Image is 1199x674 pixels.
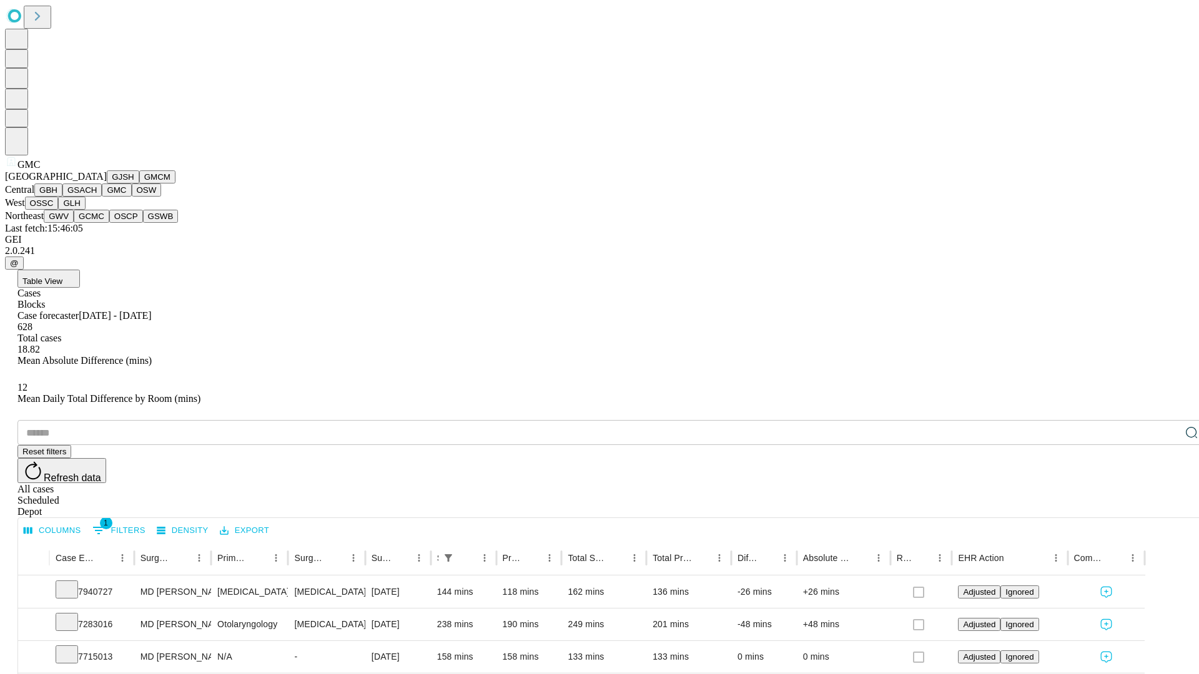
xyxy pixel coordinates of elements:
div: [MEDICAL_DATA] [294,576,358,608]
span: 1 [100,517,112,529]
button: GCMC [74,210,109,223]
div: Surgery Name [294,553,325,563]
span: GMC [17,159,40,170]
span: Adjusted [963,620,995,629]
button: Sort [693,549,711,567]
div: 201 mins [653,608,725,640]
span: Ignored [1005,587,1034,597]
button: Menu [870,549,887,567]
div: [DATE] [372,576,425,608]
span: @ [10,258,19,268]
div: -26 mins [738,576,791,608]
div: Absolute Difference [803,553,851,563]
button: Export [217,521,272,540]
div: 7283016 [56,608,128,640]
span: Ignored [1005,652,1034,662]
button: Sort [852,549,870,567]
button: Sort [523,549,541,567]
span: Reset filters [22,447,66,456]
button: GSACH [62,183,102,197]
span: Mean Absolute Difference (mins) [17,355,152,366]
span: Table View [22,276,62,286]
div: 2.0.241 [5,245,1194,256]
button: Show filters [440,549,457,567]
div: 144 mins [437,576,490,608]
button: Menu [711,549,728,567]
button: Menu [541,549,558,567]
button: Ignored [1000,650,1039,663]
button: Expand [24,582,43,603]
button: Sort [250,549,267,567]
div: Comments [1074,553,1105,563]
button: Menu [931,549,949,567]
button: Menu [1124,549,1142,567]
div: MD [PERSON_NAME] [PERSON_NAME] [141,608,205,640]
div: 1 active filter [440,549,457,567]
button: GLH [58,197,85,210]
div: EHR Action [958,553,1004,563]
button: Show filters [89,520,149,540]
span: 12 [17,382,27,393]
div: [MEDICAL_DATA] [217,576,282,608]
div: 238 mins [437,608,490,640]
button: Select columns [21,521,84,540]
button: Adjusted [958,585,1000,598]
span: Ignored [1005,620,1034,629]
button: Ignored [1000,585,1039,598]
div: 7940727 [56,576,128,608]
button: Ignored [1000,618,1039,631]
div: Surgeon Name [141,553,172,563]
div: 190 mins [503,608,556,640]
button: Menu [476,549,493,567]
button: Menu [345,549,362,567]
div: N/A [217,641,282,673]
span: Case forecaster [17,310,79,321]
button: OSSC [25,197,59,210]
button: GJSH [107,170,139,183]
button: Expand [24,614,43,636]
button: Menu [1047,549,1065,567]
div: Total Predicted Duration [653,553,692,563]
div: [MEDICAL_DATA] WITHOUT OSSICULAR CHAIN RECONSTRUCTION [294,608,358,640]
button: Sort [458,549,476,567]
button: Menu [190,549,208,567]
button: Refresh data [17,458,106,483]
span: [GEOGRAPHIC_DATA] [5,171,107,182]
span: Total cases [17,333,61,343]
div: +26 mins [803,576,884,608]
div: Primary Service [217,553,249,563]
div: [DATE] [372,608,425,640]
button: Table View [17,270,80,288]
div: 162 mins [568,576,640,608]
span: Adjusted [963,587,995,597]
button: Sort [173,549,190,567]
div: 136 mins [653,576,725,608]
div: GEI [5,234,1194,245]
button: GBH [34,183,62,197]
button: OSW [132,183,162,197]
button: GMCM [139,170,175,183]
button: @ [5,256,24,270]
span: 18.82 [17,344,40,354]
div: 0 mins [803,641,884,673]
button: Expand [24,647,43,668]
div: Resolved in EHR [897,553,913,563]
span: Mean Daily Total Difference by Room (mins) [17,393,200,404]
div: -48 mins [738,608,791,640]
div: [DATE] [372,641,425,673]
div: 118 mins [503,576,556,608]
div: Otolaryngology [217,608,282,640]
span: Central [5,184,34,195]
button: Sort [327,549,345,567]
button: Sort [914,549,931,567]
button: Menu [267,549,285,567]
div: Case Epic Id [56,553,95,563]
div: 133 mins [653,641,725,673]
span: Northeast [5,210,44,221]
div: 158 mins [503,641,556,673]
button: OSCP [109,210,143,223]
button: Adjusted [958,618,1000,631]
span: [DATE] - [DATE] [79,310,151,321]
button: Sort [1107,549,1124,567]
button: Sort [393,549,410,567]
